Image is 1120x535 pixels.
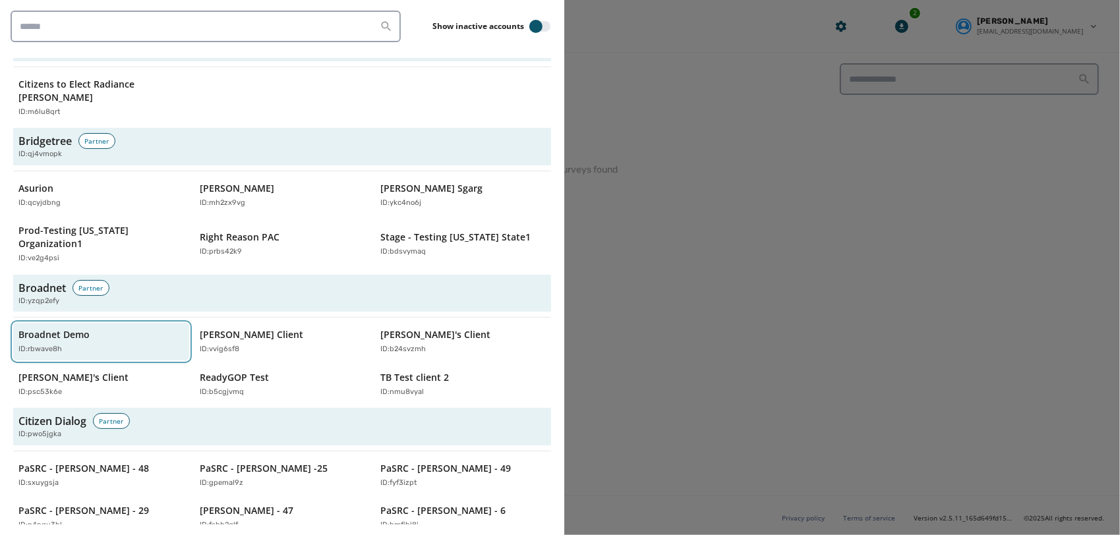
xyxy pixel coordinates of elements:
[380,198,421,209] p: ID: ykc4no6j
[200,182,274,195] p: [PERSON_NAME]
[18,429,61,440] span: ID: pwo5jgka
[93,413,130,429] div: Partner
[194,177,370,214] button: [PERSON_NAME]ID:mh2zx9vg
[13,457,189,494] button: PaSRC - [PERSON_NAME] - 48ID:sxuygsja
[11,11,430,25] body: Rich Text Area
[380,182,483,195] p: [PERSON_NAME] Sgarg
[13,323,189,360] button: Broadnet DemoID:rbwave8h
[200,478,243,489] p: ID: gpemal9z
[380,462,511,475] p: PaSRC - [PERSON_NAME] - 49
[13,177,189,214] button: AsurionID:qcyjdbng
[78,133,115,149] div: Partner
[13,72,189,123] button: Citizens to Elect Radiance [PERSON_NAME]ID:m6lu8qrt
[13,366,189,403] button: [PERSON_NAME]'s ClientID:psc53k6e
[18,280,66,296] h3: Broadnet
[375,366,551,403] button: TB Test client 2ID:nmu8vyal
[200,344,239,355] p: ID: vvig6sf8
[73,280,109,296] div: Partner
[18,371,129,384] p: [PERSON_NAME]'s Client
[13,128,551,165] button: BridgetreePartnerID:qj4vmopk
[380,387,424,398] p: ID: nmu8vyal
[380,371,449,384] p: TB Test client 2
[375,323,551,360] button: [PERSON_NAME]'s ClientID:b24svzmh
[200,231,280,244] p: Right Reason PAC
[200,246,242,258] p: ID: prbs42k9
[194,323,370,360] button: [PERSON_NAME] ClientID:vvig6sf8
[18,224,171,250] p: Prod-Testing [US_STATE] Organization1
[18,182,53,195] p: Asurion
[18,149,62,160] span: ID: qj4vmopk
[380,520,419,531] p: ID: bmfjhl8i
[18,520,62,531] p: ID: n4pqu3bl
[13,275,551,312] button: BroadnetPartnerID:yzqp2efy
[13,219,189,269] button: Prod-Testing [US_STATE] Organization1ID:ve2g4psi
[13,408,551,445] button: Citizen DialogPartnerID:pwo5jgka
[380,328,490,341] p: [PERSON_NAME]'s Client
[200,328,303,341] p: [PERSON_NAME] Client
[18,78,171,104] p: Citizens to Elect Radiance [PERSON_NAME]
[18,328,90,341] p: Broadnet Demo
[200,198,245,209] p: ID: mh2zx9vg
[18,387,62,398] p: ID: psc53k6e
[200,504,293,517] p: [PERSON_NAME] - 47
[18,344,62,355] p: ID: rbwave8h
[18,504,149,517] p: PaSRC - [PERSON_NAME] - 29
[18,413,86,429] h3: Citizen Dialog
[18,296,59,307] span: ID: yzqp2efy
[200,371,269,384] p: ReadyGOP Test
[194,366,370,403] button: ReadyGOP TestID:b5cgjvmq
[432,21,524,32] label: Show inactive accounts
[375,177,551,214] button: [PERSON_NAME] SgargID:ykc4no6j
[200,520,238,531] p: ID: fsbh2glf
[380,344,426,355] p: ID: b24svzmh
[194,219,370,269] button: Right Reason PACID:prbs42k9
[200,462,328,475] p: PaSRC - [PERSON_NAME] -25
[380,478,417,489] p: ID: fyf3izpt
[18,253,59,264] p: ID: ve2g4psi
[380,504,506,517] p: PaSRC - [PERSON_NAME] - 6
[18,462,149,475] p: PaSRC - [PERSON_NAME] - 48
[375,457,551,494] button: PaSRC - [PERSON_NAME] - 49ID:fyf3izpt
[380,231,531,244] p: Stage - Testing [US_STATE] State1
[18,107,60,118] p: ID: m6lu8qrt
[200,387,244,398] p: ID: b5cgjvmq
[380,246,426,258] p: ID: bdsvymaq
[18,478,59,489] p: ID: sxuygsja
[375,219,551,269] button: Stage - Testing [US_STATE] State1ID:bdsvymaq
[194,457,370,494] button: PaSRC - [PERSON_NAME] -25ID:gpemal9z
[18,133,72,149] h3: Bridgetree
[18,198,61,209] p: ID: qcyjdbng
